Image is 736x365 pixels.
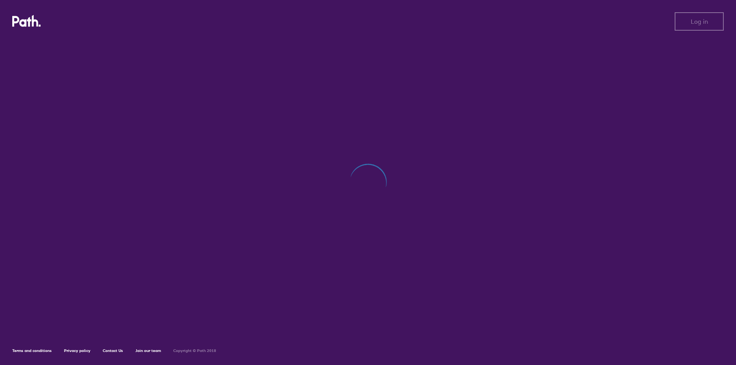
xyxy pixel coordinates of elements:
[691,18,708,25] span: Log in
[103,348,123,353] a: Contact Us
[135,348,161,353] a: Join our team
[675,12,724,31] button: Log in
[12,348,52,353] a: Terms and conditions
[173,349,216,353] h6: Copyright © Path 2018
[64,348,90,353] a: Privacy policy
